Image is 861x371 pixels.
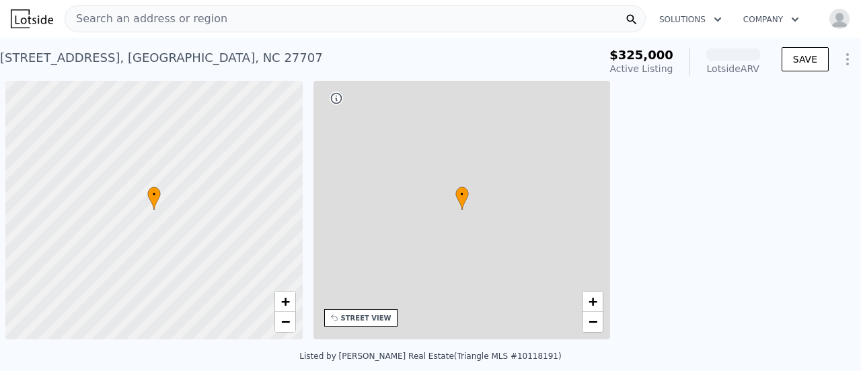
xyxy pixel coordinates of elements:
a: Zoom in [275,292,295,312]
span: Search an address or region [65,11,227,27]
a: Zoom in [583,292,603,312]
span: $325,000 [609,48,673,62]
div: Lotside ARV [706,62,760,75]
span: Active Listing [610,63,673,74]
div: • [455,187,469,210]
div: • [147,187,161,210]
span: − [280,313,289,330]
div: Listed by [PERSON_NAME] Real Estate (Triangle MLS #10118191) [299,351,561,361]
a: Zoom out [275,312,295,332]
a: Zoom out [583,312,603,332]
span: • [147,189,161,201]
span: + [280,293,289,310]
div: STREET VIEW [341,313,391,323]
button: Solutions [648,7,733,32]
button: SAVE [782,47,829,71]
button: Show Options [834,46,861,73]
span: − [589,313,597,330]
img: avatar [829,8,850,30]
span: + [589,293,597,310]
img: Lotside [11,9,53,28]
button: Company [733,7,810,32]
span: • [455,189,469,201]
